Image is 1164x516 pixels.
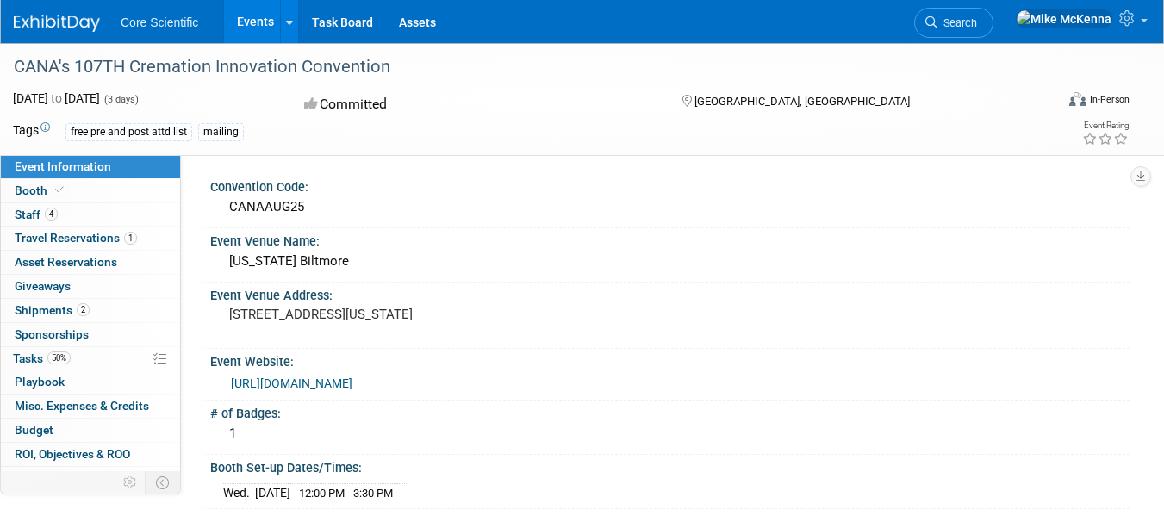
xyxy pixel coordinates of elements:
[124,232,137,245] span: 1
[1,323,180,346] a: Sponsorships
[210,283,1130,304] div: Event Venue Address:
[13,121,50,141] td: Tags
[1,419,180,442] a: Budget
[299,487,393,500] span: 12:00 PM - 3:30 PM
[15,327,89,341] span: Sponsorships
[1,275,180,298] a: Giveaways
[15,231,137,245] span: Travel Reservations
[15,255,117,269] span: Asset Reservations
[1,467,180,490] a: Attachments10
[937,16,977,29] span: Search
[13,91,100,105] span: [DATE] [DATE]
[1,395,180,418] a: Misc. Expenses & Credits
[229,307,575,322] pre: [STREET_ADDRESS][US_STATE]
[47,351,71,364] span: 50%
[210,228,1130,250] div: Event Venue Name:
[914,8,993,38] a: Search
[1,370,180,394] a: Playbook
[15,279,71,293] span: Giveaways
[45,208,58,221] span: 4
[694,95,910,108] span: [GEOGRAPHIC_DATA], [GEOGRAPHIC_DATA]
[231,376,352,390] a: [URL][DOMAIN_NAME]
[15,471,105,485] span: Attachments
[1,155,180,178] a: Event Information
[965,90,1130,115] div: Event Format
[65,123,192,141] div: free pre and post attd list
[210,401,1130,422] div: # of Badges:
[1089,93,1130,106] div: In-Person
[88,471,105,484] span: 10
[115,471,146,494] td: Personalize Event Tab Strip
[1,179,180,202] a: Booth
[223,420,1117,447] div: 1
[15,447,130,461] span: ROI, Objectives & ROO
[146,471,181,494] td: Toggle Event Tabs
[1,251,180,274] a: Asset Reservations
[15,375,65,389] span: Playbook
[55,185,64,195] i: Booth reservation complete
[1016,9,1112,28] img: Mike McKenna
[121,16,198,29] span: Core Scientific
[77,303,90,316] span: 2
[299,90,654,120] div: Committed
[223,248,1117,275] div: [US_STATE] Biltmore
[103,94,139,105] span: (3 days)
[1,299,180,322] a: Shipments2
[15,183,67,197] span: Booth
[15,399,149,413] span: Misc. Expenses & Credits
[15,159,111,173] span: Event Information
[15,303,90,317] span: Shipments
[1069,92,1086,106] img: Format-Inperson.png
[1,443,180,466] a: ROI, Objectives & ROO
[8,52,1035,83] div: CANA's 107TH Cremation Innovation Convention
[210,174,1130,196] div: Convention Code:
[210,349,1130,370] div: Event Website:
[1,227,180,250] a: Travel Reservations1
[223,484,255,502] td: Wed.
[255,484,290,502] td: [DATE]
[210,455,1130,476] div: Booth Set-up Dates/Times:
[48,91,65,105] span: to
[198,123,244,141] div: mailing
[15,208,58,221] span: Staff
[1082,121,1129,130] div: Event Rating
[223,194,1117,221] div: CANAAUG25
[14,15,100,32] img: ExhibitDay
[13,351,71,365] span: Tasks
[1,203,180,227] a: Staff4
[1,347,180,370] a: Tasks50%
[15,423,53,437] span: Budget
